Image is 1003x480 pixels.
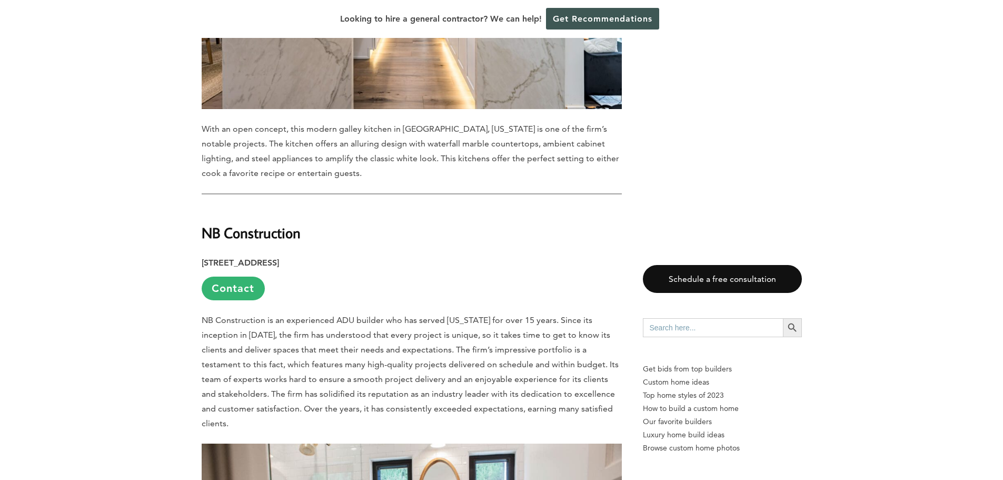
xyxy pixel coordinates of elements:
[202,122,622,181] p: With an open concept, this modern galley kitchen in [GEOGRAPHIC_DATA], [US_STATE] is one of the f...
[643,376,802,389] a: Custom home ideas
[643,415,802,428] a: Our favorite builders
[202,258,279,268] strong: [STREET_ADDRESS]
[787,322,798,334] svg: Search
[643,442,802,455] a: Browse custom home photos
[801,404,990,467] iframe: Drift Widget Chat Controller
[643,428,802,442] a: Luxury home build ideas
[546,8,659,30] a: Get Recommendations
[202,223,301,242] strong: NB Construction
[643,265,802,293] a: Schedule a free consultation
[643,318,783,337] input: Search here...
[202,277,265,300] a: Contact
[643,402,802,415] a: How to build a custom home
[643,363,802,376] p: Get bids from top builders
[643,389,802,402] a: Top home styles of 2023
[202,315,619,428] span: NB Construction is an experienced ADU builder who has served [US_STATE] for over 15 years. Since ...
